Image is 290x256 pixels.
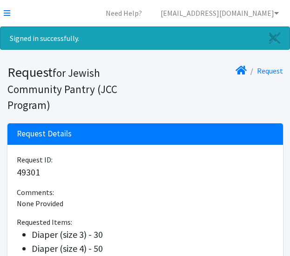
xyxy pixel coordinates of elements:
a: Close [260,27,290,49]
small: for Jewish Community Pantry (JCC Program) [7,66,117,112]
span: None Provided [17,199,63,208]
p: 49301 [17,165,274,179]
span: Request ID: [17,155,53,164]
a: [EMAIL_ADDRESS][DOMAIN_NAME] [153,4,286,22]
span: Requested Items: [17,217,72,227]
span: Comments: [17,188,54,197]
h3: Request Details [17,129,72,139]
a: Request [257,66,283,75]
a: Need Help? [98,4,149,22]
h1: Request [7,64,142,113]
li: Diaper (size 4) - 50 [32,242,274,256]
li: Diaper (size 3) - 30 [32,228,274,242]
